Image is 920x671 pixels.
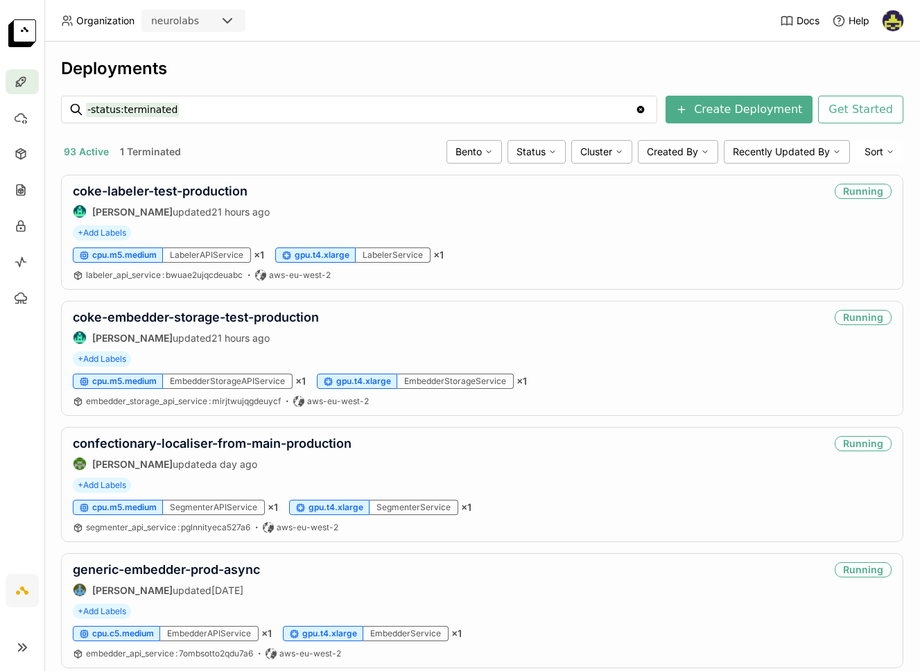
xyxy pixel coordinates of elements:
[302,628,357,639] span: gpu.t4.xlarge
[309,502,363,513] span: gpu.t4.xlarge
[883,10,903,31] img: Farouk Ghallabi
[177,522,180,532] span: :
[92,332,173,344] strong: [PERSON_NAME]
[73,184,248,198] a: coke-labeler-test-production
[86,522,250,532] span: segmenter_api_service pglnnityeca527a6
[295,375,306,387] span: × 1
[73,331,319,345] div: updated
[73,436,351,451] a: confectionary-localiser-from-main-production
[835,562,892,577] div: Running
[780,14,819,28] a: Docs
[580,146,612,158] span: Cluster
[211,458,257,470] span: a day ago
[92,376,157,387] span: cpu.m5.medium
[86,396,281,407] a: embedder_storage_api_service:mirjtwujqgdeuycf
[865,146,883,158] span: Sort
[73,478,131,493] span: +Add Labels
[86,648,253,659] span: embedder_api_service 7ombsotto2qdu7a6
[455,146,482,158] span: Bento
[92,584,173,596] strong: [PERSON_NAME]
[61,58,903,79] div: Deployments
[86,270,243,281] a: labeler_api_service:bwuae2ujqcdeuabc
[295,250,349,261] span: gpu.t4.xlarge
[507,140,566,164] div: Status
[647,146,698,158] span: Created By
[254,249,264,261] span: × 1
[517,375,527,387] span: × 1
[73,205,86,218] img: Calin Cojocaru
[163,500,265,515] div: SegmenterAPIService
[73,562,260,577] a: generic-embedder-prod-async
[73,457,351,471] div: updated
[818,96,903,123] button: Get Started
[856,140,903,164] div: Sort
[724,140,850,164] div: Recently Updated By
[832,14,869,28] div: Help
[797,15,819,27] span: Docs
[461,501,471,514] span: × 1
[211,206,270,218] span: 21 hours ago
[835,184,892,199] div: Running
[268,501,278,514] span: × 1
[73,583,260,597] div: updated
[849,15,869,27] span: Help
[336,376,391,387] span: gpu.t4.xlarge
[209,396,211,406] span: :
[638,140,718,164] div: Created By
[175,648,177,659] span: :
[363,626,449,641] div: EmbedderService
[397,374,514,389] div: EmbedderStorageService
[211,332,270,344] span: 21 hours ago
[162,270,164,280] span: :
[73,310,319,324] a: coke-embedder-storage-test-production
[86,98,635,121] input: Search
[86,522,250,533] a: segmenter_api_service:pglnnityeca527a6
[73,584,86,596] img: Flaviu Sămărghițan
[92,458,173,470] strong: [PERSON_NAME]
[86,270,243,280] span: labeler_api_service bwuae2ujqcdeuabc
[92,502,157,513] span: cpu.m5.medium
[73,458,86,470] img: Toby Thomas
[279,648,341,659] span: aws-eu-west-2
[61,143,112,161] button: 93 Active
[666,96,813,123] button: Create Deployment
[73,351,131,367] span: +Add Labels
[211,584,243,596] span: [DATE]
[200,15,202,28] input: Selected neurolabs.
[73,604,131,619] span: +Add Labels
[835,436,892,451] div: Running
[733,146,830,158] span: Recently Updated By
[370,500,458,515] div: SegmenterService
[261,627,272,640] span: × 1
[571,140,632,164] div: Cluster
[635,104,646,115] svg: Clear value
[86,396,281,406] span: embedder_storage_api_service mirjtwujqgdeuycf
[151,14,199,28] div: neurolabs
[92,628,154,639] span: cpu.c5.medium
[73,225,131,241] span: +Add Labels
[160,626,259,641] div: EmbedderAPIService
[517,146,546,158] span: Status
[451,627,462,640] span: × 1
[92,206,173,218] strong: [PERSON_NAME]
[307,396,369,407] span: aws-eu-west-2
[163,247,251,263] div: LabelerAPIService
[835,310,892,325] div: Running
[446,140,502,164] div: Bento
[8,19,36,47] img: logo
[117,143,184,161] button: 1 Terminated
[73,204,270,218] div: updated
[356,247,431,263] div: LabelerService
[433,249,444,261] span: × 1
[277,522,338,533] span: aws-eu-west-2
[269,270,331,281] span: aws-eu-west-2
[86,648,253,659] a: embedder_api_service:7ombsotto2qdu7a6
[163,374,293,389] div: EmbedderStorageAPIService
[73,331,86,344] img: Calin Cojocaru
[92,250,157,261] span: cpu.m5.medium
[76,15,134,27] span: Organization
